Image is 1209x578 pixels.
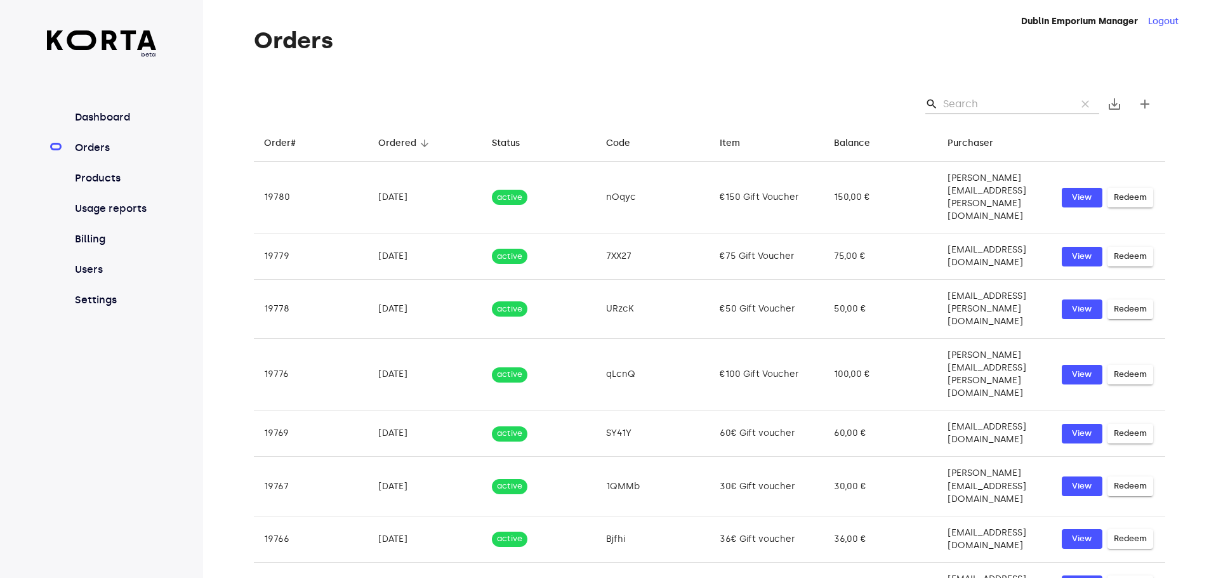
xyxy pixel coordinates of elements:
[606,136,630,151] div: Code
[1021,16,1138,27] strong: Dublin Emporium Manager
[948,136,1010,151] span: Purchaser
[368,162,482,233] td: [DATE]
[368,457,482,516] td: [DATE]
[72,262,157,277] a: Users
[1062,247,1102,266] a: View
[1107,365,1153,384] button: Redeem
[72,201,157,216] a: Usage reports
[1068,190,1096,205] span: View
[47,50,157,59] span: beta
[720,136,756,151] span: Item
[254,28,1165,53] h1: Orders
[492,136,520,151] div: Status
[937,280,1052,339] td: [EMAIL_ADDRESS][PERSON_NAME][DOMAIN_NAME]
[492,369,527,381] span: active
[368,280,482,339] td: [DATE]
[937,457,1052,516] td: [PERSON_NAME][EMAIL_ADDRESS][DOMAIN_NAME]
[492,533,527,545] span: active
[948,136,993,151] div: Purchaser
[937,339,1052,411] td: [PERSON_NAME][EMAIL_ADDRESS][PERSON_NAME][DOMAIN_NAME]
[937,516,1052,562] td: [EMAIL_ADDRESS][DOMAIN_NAME]
[72,232,157,247] a: Billing
[937,162,1052,233] td: [PERSON_NAME][EMAIL_ADDRESS][PERSON_NAME][DOMAIN_NAME]
[492,136,536,151] span: Status
[937,411,1052,457] td: [EMAIL_ADDRESS][DOMAIN_NAME]
[1062,299,1102,319] button: View
[824,233,938,280] td: 75,00 €
[1107,299,1153,319] button: Redeem
[1148,15,1179,28] button: Logout
[943,94,1066,114] input: Search
[1068,426,1096,441] span: View
[596,339,710,411] td: qLcnQ
[834,136,870,151] div: Balance
[72,140,157,155] a: Orders
[1068,302,1096,317] span: View
[710,233,824,280] td: €75 Gift Voucher
[1068,367,1096,382] span: View
[1062,424,1102,443] button: View
[1114,302,1147,317] span: Redeem
[596,162,710,233] td: nOqyc
[1062,365,1102,384] button: View
[606,136,647,151] span: Code
[1062,188,1102,207] button: View
[824,162,938,233] td: 150,00 €
[1062,529,1102,549] button: View
[596,457,710,516] td: 1QMMb
[925,98,938,110] span: Search
[1114,532,1147,546] span: Redeem
[1068,249,1096,264] span: View
[492,251,527,263] span: active
[492,303,527,315] span: active
[824,516,938,562] td: 36,00 €
[1107,96,1122,112] span: save_alt
[72,171,157,186] a: Products
[378,136,433,151] span: Ordered
[1062,476,1102,496] button: View
[596,233,710,280] td: 7XX27
[254,162,368,233] td: 19780
[596,411,710,457] td: SY41Y
[1114,249,1147,264] span: Redeem
[1130,89,1160,119] button: Create new gift card
[1114,367,1147,382] span: Redeem
[1114,479,1147,494] span: Redeem
[47,30,157,50] img: Korta
[596,280,710,339] td: URzcK
[368,339,482,411] td: [DATE]
[492,480,527,492] span: active
[824,457,938,516] td: 30,00 €
[254,233,368,280] td: 19779
[596,516,710,562] td: Bjfhi
[378,136,416,151] div: Ordered
[492,428,527,440] span: active
[1137,96,1153,112] span: add
[72,292,157,308] a: Settings
[710,162,824,233] td: €150 Gift Voucher
[1068,532,1096,546] span: View
[47,30,157,59] a: beta
[710,280,824,339] td: €50 Gift Voucher
[824,280,938,339] td: 50,00 €
[1114,426,1147,441] span: Redeem
[1107,188,1153,207] button: Redeem
[264,136,312,151] span: Order#
[368,516,482,562] td: [DATE]
[1107,424,1153,443] button: Redeem
[368,411,482,457] td: [DATE]
[824,411,938,457] td: 60,00 €
[1114,190,1147,205] span: Redeem
[710,457,824,516] td: 30€ Gift voucher
[368,233,482,280] td: [DATE]
[254,280,368,339] td: 19778
[1068,479,1096,494] span: View
[72,110,157,125] a: Dashboard
[1107,476,1153,496] button: Redeem
[720,136,740,151] div: Item
[254,516,368,562] td: 19766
